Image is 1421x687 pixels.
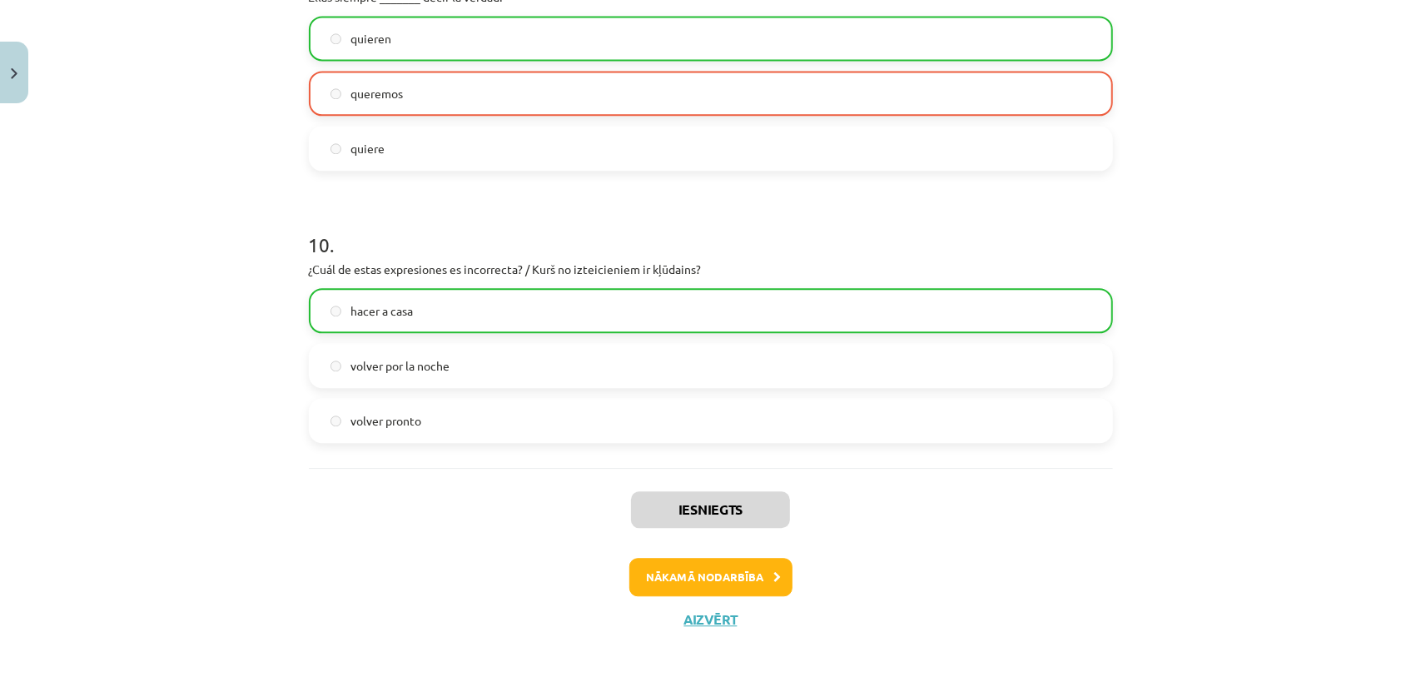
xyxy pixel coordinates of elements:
button: Nākamā nodarbība [629,558,792,596]
input: quiere [330,143,341,154]
span: volver por la noche [351,357,450,375]
span: hacer a casa [351,302,414,320]
input: hacer a casa [330,306,341,316]
button: Iesniegts [631,491,790,528]
p: ¿Cuál de estas expresiones es incorrecta? / Kurš no izteicieniem ir kļūdains? [309,261,1113,278]
span: queremos [351,85,404,102]
input: queremos [330,88,341,99]
h1: 10 . [309,204,1113,256]
button: Aizvērt [679,611,743,628]
span: quiere [351,140,385,157]
span: volver pronto [351,412,422,430]
input: volver por la noche [330,361,341,371]
input: quieren [330,33,341,44]
input: volver pronto [330,416,341,426]
span: quieren [351,30,392,47]
img: icon-close-lesson-0947bae3869378f0d4975bcd49f059093ad1ed9edebbc8119c70593378902aed.svg [11,68,17,79]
